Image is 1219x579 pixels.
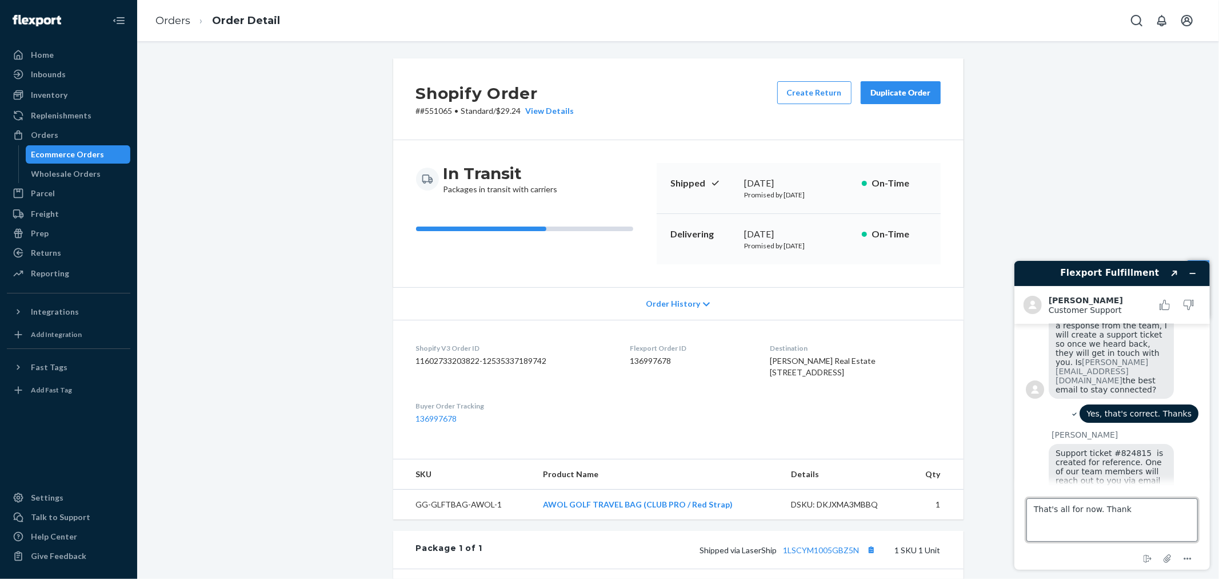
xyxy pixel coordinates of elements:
a: Inventory [7,86,130,104]
a: Home [7,46,130,64]
p: Promised by [DATE] [745,190,853,200]
button: Copy tracking number [864,542,879,557]
p: # #551065 / $29.24 [416,105,574,117]
div: Give Feedback [31,550,86,562]
a: Add Integration [7,326,130,344]
a: Inbounds [7,65,130,84]
div: Integrations [31,306,79,318]
dt: Buyer Order Tracking [416,401,612,411]
div: Inventory [31,89,67,101]
div: Duplicate Order [870,87,931,98]
button: Open notifications [1150,9,1173,32]
div: Settings [31,492,63,503]
td: GG-GLFTBAG-AWOL-1 [393,490,534,520]
div: Add Integration [31,330,82,339]
a: Orders [7,126,130,144]
div: Ecommerce Orders [31,149,105,160]
button: Open account menu [1176,9,1198,32]
dd: 136997678 [630,355,752,367]
a: Ecommerce Orders [26,145,131,164]
iframe: Find more information here [1005,252,1219,579]
span: • [455,106,459,116]
dt: Shopify V3 Order ID [416,343,612,353]
button: Close Navigation [107,9,130,32]
button: Talk to Support [7,508,130,526]
p: Shipped [670,177,736,190]
div: Home [31,49,54,61]
div: [DATE] [745,177,853,190]
button: Integrations [7,303,130,321]
p: On-Time [872,177,927,190]
span: Shipped via LaserShip [700,545,879,555]
div: Package 1 of 1 [416,542,483,557]
p: Promised by [DATE] [745,241,853,251]
div: Add Fast Tag [31,385,72,395]
a: Prep [7,224,130,243]
td: 1 [908,490,964,520]
button: Create Return [777,81,852,104]
div: Orders [31,129,58,141]
div: Replenishments [31,110,91,121]
img: Flexport logo [13,15,61,26]
th: Qty [908,459,964,490]
div: Wholesale Orders [31,168,101,180]
div: Freight [31,208,59,220]
a: Wholesale Orders [26,165,131,183]
a: 136997678 [416,414,457,423]
dt: Destination [770,343,941,353]
div: Reporting [31,268,69,279]
th: Product Name [534,459,782,490]
h2: Shopify Order [416,81,574,105]
a: Replenishments [7,106,130,125]
div: [DATE] [745,228,853,241]
dd: 11602733203822-12535337189742 [416,355,612,367]
ol: breadcrumbs [146,4,289,38]
a: Reporting [7,264,130,283]
a: Settings [7,489,130,507]
a: Add Fast Tag [7,381,130,399]
button: Give Feedback [7,547,130,565]
div: DSKU: DKJXMA3MBBQ [791,499,898,510]
span: Standard [461,106,494,116]
button: Open Search Box [1125,9,1148,32]
a: 1LSCYM1005GBZ5N [784,545,860,555]
a: Help Center [7,528,130,546]
div: 1 SKU 1 Unit [482,542,940,557]
button: View Details [521,105,574,117]
h3: In Transit [443,163,558,184]
a: Order Detail [212,14,280,27]
div: Talk to Support [31,511,90,523]
button: Duplicate Order [861,81,941,104]
p: On-Time [872,228,927,241]
th: SKU [393,459,534,490]
th: Details [782,459,908,490]
p: Delivering [670,228,736,241]
a: Freight [7,205,130,223]
button: Fast Tags [7,358,130,376]
a: AWOL GOLF TRAVEL BAG (CLUB PRO / Red Strap) [543,499,733,509]
div: Fast Tags [31,362,67,373]
div: Packages in transit with carriers [443,163,558,195]
div: Returns [31,247,61,259]
div: Help Center [31,531,77,542]
div: Parcel [31,188,55,199]
span: Order History [646,298,700,310]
